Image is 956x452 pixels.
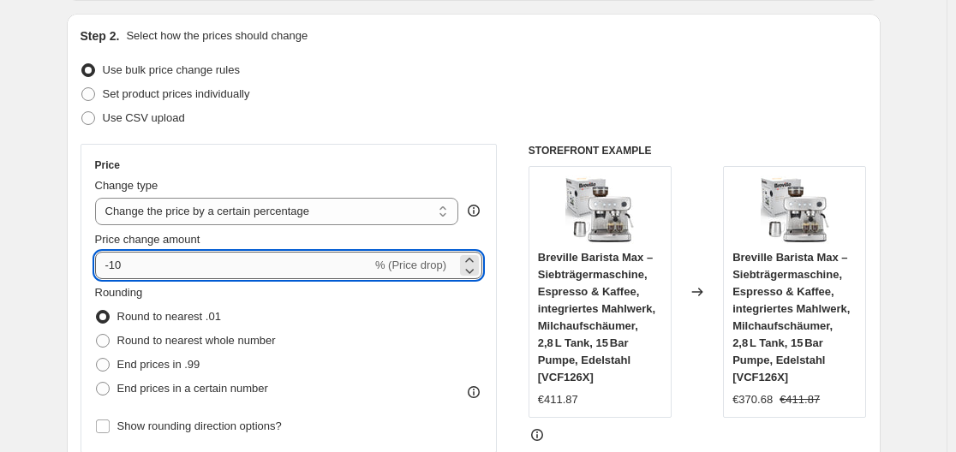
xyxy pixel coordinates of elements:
[465,202,482,219] div: help
[95,286,143,299] span: Rounding
[732,251,850,384] span: Breville Barista Max – Siebträgermaschine, Espresso & Kaffee, integriertes Mahlwerk, Milchaufschä...
[375,259,446,271] span: % (Price drop)
[103,111,185,124] span: Use CSV upload
[95,233,200,246] span: Price change amount
[780,391,820,408] strike: €411.87
[117,310,221,323] span: Round to nearest .01
[538,391,578,408] div: €411.87
[117,419,282,432] span: Show rounding direction options?
[761,175,829,244] img: 813kV_3R_eL_80x.jpg
[126,27,308,45] p: Select how the prices should change
[81,27,120,45] h2: Step 2.
[732,391,773,408] div: €370.68
[117,382,268,395] span: End prices in a certain number
[95,158,120,172] h3: Price
[538,251,655,384] span: Breville Barista Max – Siebträgermaschine, Espresso & Kaffee, integriertes Mahlwerk, Milchaufschä...
[103,87,250,100] span: Set product prices individually
[95,252,372,279] input: -15
[95,179,158,192] span: Change type
[529,144,867,158] h6: STOREFRONT EXAMPLE
[103,63,240,76] span: Use bulk price change rules
[565,175,634,244] img: 813kV_3R_eL_80x.jpg
[117,358,200,371] span: End prices in .99
[117,334,276,347] span: Round to nearest whole number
